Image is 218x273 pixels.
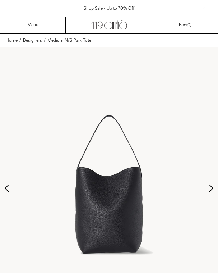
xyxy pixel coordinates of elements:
[179,22,191,28] a: Bag()
[6,37,18,44] a: Home
[27,22,38,28] a: Menu
[6,38,18,44] span: Home
[19,37,21,44] span: /
[23,38,42,44] span: Designers
[44,37,46,44] span: /
[207,185,214,192] button: Next slide
[47,37,91,44] a: Medium N/S Park Tote
[187,22,190,28] span: 0
[47,38,91,44] span: Medium N/S Park Tote
[4,185,11,192] button: Previous slide
[187,22,191,28] span: )
[84,6,134,12] a: Shop Sale - Up to 70% Off
[23,37,42,44] a: Designers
